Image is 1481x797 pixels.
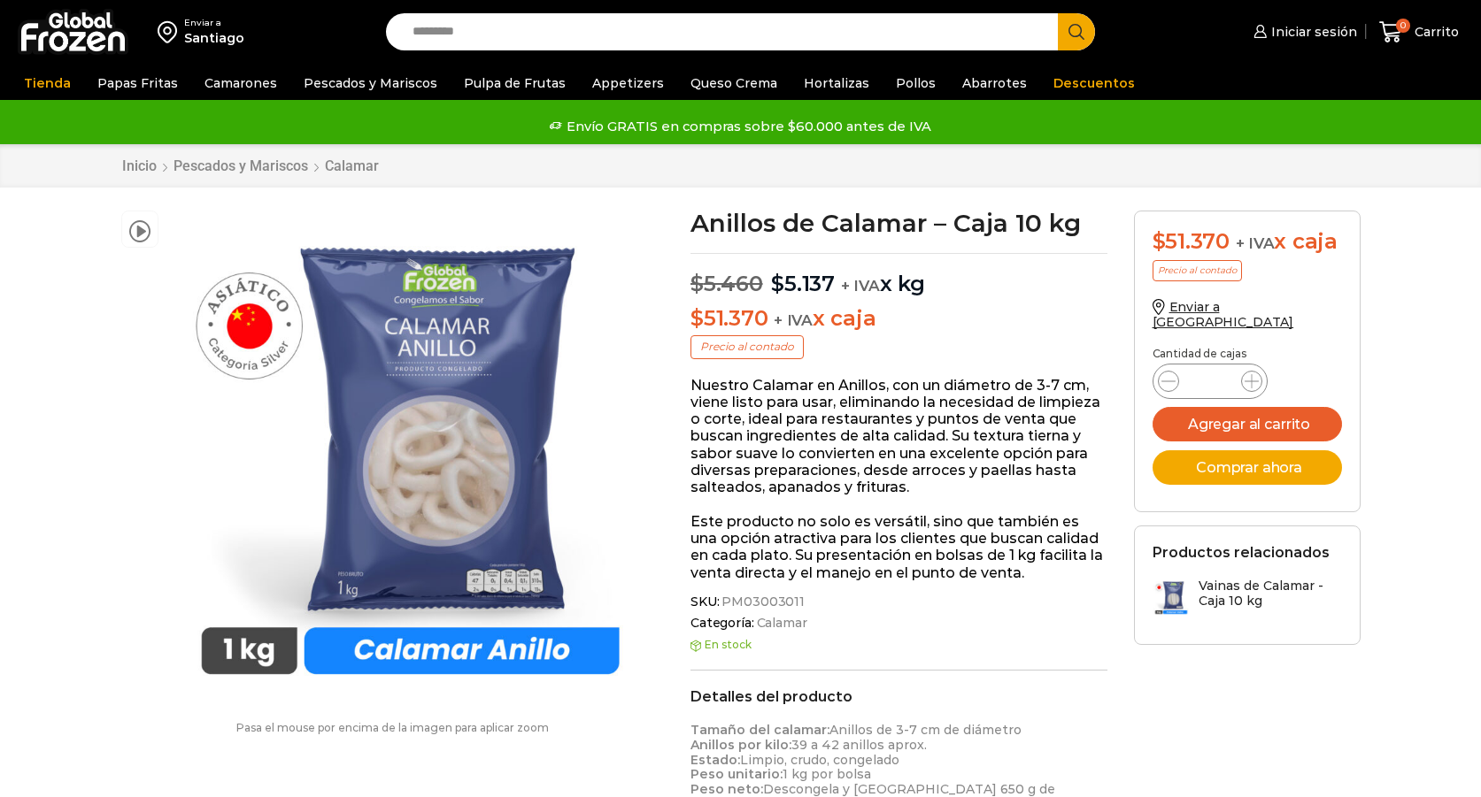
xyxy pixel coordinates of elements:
input: Product quantity [1193,369,1227,394]
strong: Peso unitario: [690,766,783,782]
h2: Productos relacionados [1153,544,1330,561]
div: Santiago [184,29,244,47]
div: Enviar a [184,17,244,29]
p: Pasa el mouse por encima de la imagen para aplicar zoom [121,722,665,734]
img: address-field-icon.svg [158,17,184,47]
bdi: 51.370 [1153,228,1230,254]
a: Pescados y Mariscos [173,157,309,174]
p: x kg [690,253,1107,297]
span: Carrito [1410,23,1459,41]
a: Descuentos [1045,66,1144,100]
a: Tienda [15,66,80,100]
strong: Peso neto: [690,781,763,797]
div: x caja [1153,229,1342,255]
span: Este producto no solo es versátil, sino que también es una opción atractiva para los clientes que... [690,513,1103,581]
bdi: 51.370 [690,305,767,331]
span: $ [1153,228,1166,254]
img: Calamar-anillo [167,211,653,696]
h2: Detalles del producto [690,688,1107,705]
bdi: 5.460 [690,271,763,296]
button: Comprar ahora [1153,450,1342,485]
a: Appetizers [583,66,673,100]
a: Pescados y Mariscos [295,66,446,100]
h3: Vainas de Calamar - Caja 10 kg [1199,579,1342,609]
a: Enviar a [GEOGRAPHIC_DATA] [1153,299,1294,330]
a: Calamar [754,616,807,631]
span: + IVA [841,277,880,295]
h1: Anillos de Calamar – Caja 10 kg [690,211,1107,235]
p: Cantidad de cajas [1153,348,1342,360]
a: Papas Fritas [89,66,187,100]
a: Pulpa de Frutas [455,66,575,100]
span: $ [771,271,784,296]
a: 0 Carrito [1375,11,1463,53]
a: Inicio [121,157,158,174]
p: Precio al contado [1153,260,1242,281]
a: Hortalizas [795,66,878,100]
strong: Estado: [690,752,740,768]
a: Queso Crema [682,66,786,100]
span: $ [690,305,704,331]
span: $ [690,271,704,296]
p: Precio al contado [690,335,804,358]
a: Iniciar sesión [1249,14,1357,50]
strong: Tamaño del calamar: [690,722,829,738]
span: + IVA [1236,234,1275,252]
strong: Anillos por kilo: [690,737,791,753]
a: Pollos [887,66,945,100]
nav: Breadcrumb [121,157,380,174]
span: SKU: [690,594,1107,609]
bdi: 5.137 [771,271,835,296]
span: Categoría: [690,616,1107,631]
button: Agregar al carrito [1153,407,1342,441]
a: Abarrotes [953,66,1036,100]
a: Calamar [324,157,380,174]
a: Camarones [196,66,286,100]
p: Nuestro Calamar en Anillos, con un diámetro de 3-7 cm, viene listo para usar, eliminando la neces... [690,377,1107,495]
span: + IVA [774,311,813,329]
span: Iniciar sesión [1267,23,1357,41]
span: 0 [1396,19,1410,33]
a: Vainas de Calamar - Caja 10 kg [1153,579,1342,617]
span: PM03003011 [719,594,805,609]
p: x caja [690,306,1107,332]
button: Search button [1058,13,1095,50]
p: En stock [690,639,1107,651]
